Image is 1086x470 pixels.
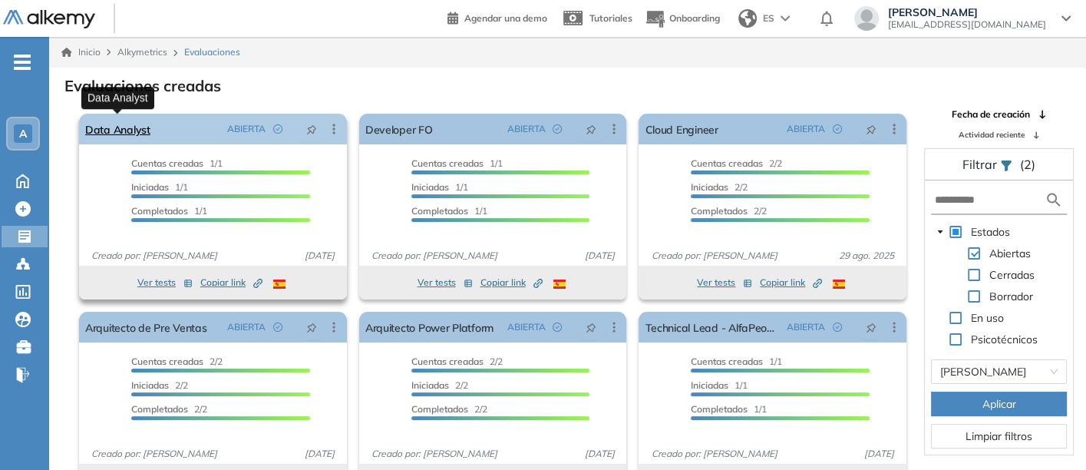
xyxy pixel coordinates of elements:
img: world [738,9,757,28]
span: pushpin [586,123,596,135]
button: pushpin [574,315,608,339]
span: pushpin [866,321,876,333]
span: 2/2 [691,205,767,217]
span: Tutoriales [589,12,632,24]
a: Developer FO [365,114,433,144]
span: Iniciadas [131,379,169,391]
a: Agendar una demo [447,8,547,26]
span: caret-down [936,228,944,236]
span: 1/1 [691,379,748,391]
span: 2/2 [411,379,468,391]
span: Creado por: [PERSON_NAME] [365,249,503,263]
span: Cuentas creadas [411,157,484,169]
span: 2/2 [411,356,503,367]
span: 1/1 [691,403,767,415]
span: [PERSON_NAME] [888,6,1046,18]
span: Cuentas creadas [691,157,763,169]
span: ABIERTA [227,320,266,334]
span: Cuentas creadas [691,356,763,367]
button: Ver tests [697,273,752,292]
span: [EMAIL_ADDRESS][DOMAIN_NAME] [888,18,1046,31]
span: Daniel Vergara [940,360,1058,383]
span: 2/2 [411,403,487,415]
span: Estados [971,225,1010,239]
span: Abiertas [986,244,1034,263]
span: Completados [691,205,748,217]
img: ESP [553,280,566,289]
span: 1/1 [131,157,223,169]
button: pushpin [854,117,888,141]
span: ABIERTA [227,122,266,136]
span: Creado por: [PERSON_NAME] [645,447,783,461]
button: Ver tests [418,273,473,292]
span: [DATE] [578,249,620,263]
span: Creado por: [PERSON_NAME] [645,249,783,263]
span: 29 ago. 2025 [833,249,900,263]
span: 1/1 [411,157,503,169]
span: 2/2 [691,181,748,193]
span: pushpin [306,321,317,333]
img: ESP [833,280,845,289]
a: Cloud Engineer [645,114,718,144]
span: 1/1 [411,181,468,193]
span: Psicotécnicos [971,333,1038,346]
span: ABIERTA [507,122,545,136]
img: ESP [273,280,286,289]
span: Borrador [989,290,1033,303]
span: pushpin [586,321,596,333]
span: En uso [968,309,1007,327]
button: Copiar link [480,273,543,292]
i: - [14,61,31,64]
div: Data Analyst [81,87,154,109]
span: check-circle [833,124,842,134]
span: check-circle [273,323,282,332]
a: Data Analyst [85,114,150,144]
span: Completados [411,403,468,415]
span: Filtrar [962,157,1000,172]
img: arrow [781,15,790,22]
span: Iniciadas [411,181,449,193]
span: Cuentas creadas [131,356,203,367]
span: 2/2 [131,403,207,415]
span: Cerradas [989,268,1035,282]
button: Onboarding [645,2,720,35]
span: 2/2 [691,157,782,169]
span: Creado por: [PERSON_NAME] [365,447,503,461]
span: Creado por: [PERSON_NAME] [85,447,223,461]
span: check-circle [273,124,282,134]
span: 2/2 [131,356,223,367]
button: Limpiar filtros [931,424,1067,448]
span: pushpin [866,123,876,135]
span: Estados [968,223,1013,241]
span: Iniciadas [691,379,728,391]
span: Psicotécnicos [968,330,1041,349]
img: search icon [1045,190,1063,210]
span: Limpiar filtros [966,428,1032,445]
span: pushpin [306,123,317,135]
span: A [19,127,27,140]
button: Copiar link [760,273,822,292]
span: Onboarding [669,12,720,24]
button: Ver tests [137,273,193,292]
span: 2/2 [131,379,188,391]
span: Borrador [986,287,1036,306]
span: Aplicar [982,396,1016,412]
span: Iniciadas [691,181,728,193]
span: Completados [691,403,748,415]
h3: Evaluaciones creadas [64,77,221,95]
span: Cerradas [986,266,1038,284]
span: [DATE] [299,447,341,461]
span: Creado por: [PERSON_NAME] [85,249,223,263]
span: check-circle [553,124,562,134]
span: ABIERTA [787,320,825,334]
span: ES [763,12,774,25]
span: 1/1 [691,356,782,367]
span: Copiar link [480,276,543,290]
span: Agendar una demo [464,12,547,24]
span: check-circle [833,323,842,332]
span: Completados [411,205,468,217]
span: Iniciadas [411,379,449,391]
span: [DATE] [858,447,900,461]
a: Technical Lead - AlfaPeople [645,312,781,343]
span: ABIERTA [507,320,545,334]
